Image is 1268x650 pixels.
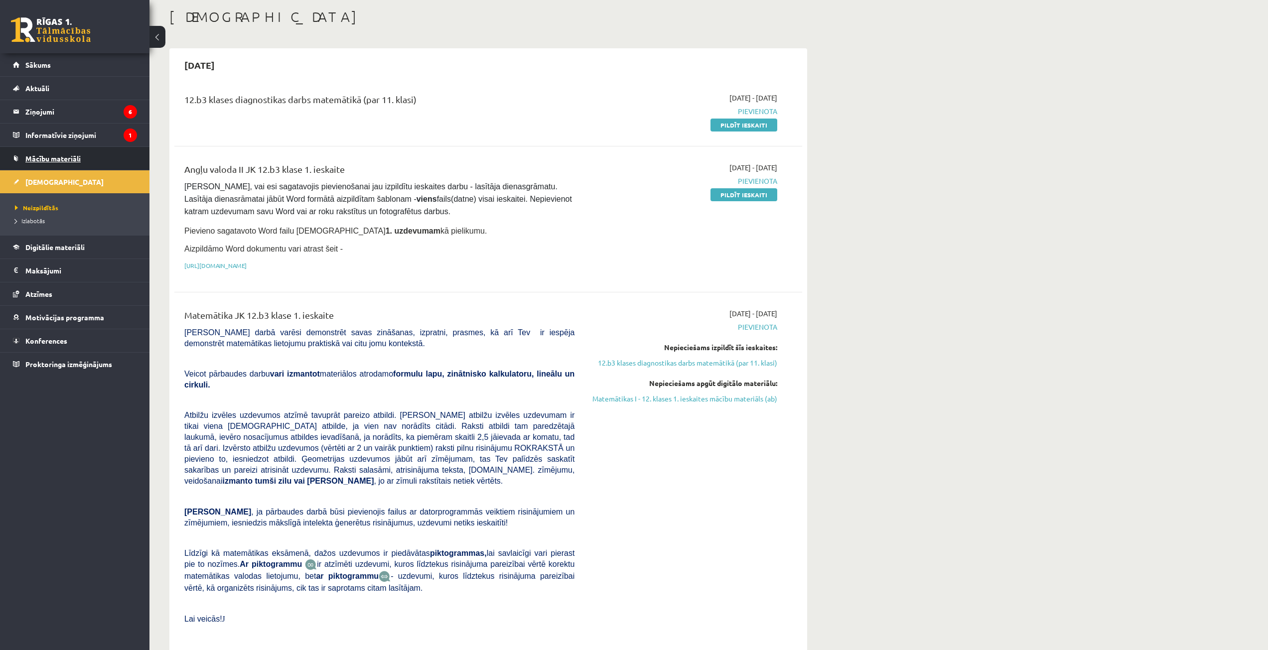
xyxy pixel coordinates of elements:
[430,549,487,557] b: piktogrammas,
[13,329,137,352] a: Konferences
[15,217,45,225] span: Izlabotās
[13,100,137,123] a: Ziņojumi6
[25,243,85,252] span: Digitālie materiāli
[13,147,137,170] a: Mācību materiāli
[386,227,440,235] strong: 1. uzdevumam
[13,236,137,259] a: Digitālie materiāli
[25,100,137,123] legend: Ziņojumi
[710,119,777,131] a: Pildīt ieskaiti
[710,188,777,201] a: Pildīt ieskaiti
[184,308,574,327] div: Matemātika JK 12.b3 klase 1. ieskaite
[13,282,137,305] a: Atzīmes
[15,216,140,225] a: Izlabotās
[13,77,137,100] a: Aktuāli
[417,195,437,203] strong: viens
[729,308,777,319] span: [DATE] - [DATE]
[255,477,374,485] b: tumši zilu vai [PERSON_NAME]
[589,322,777,332] span: Pievienota
[184,560,574,580] span: ir atzīmēti uzdevumi, kuros līdztekus risinājuma pareizībai vērtē korektu matemātikas valodas lie...
[379,571,391,582] img: wKvN42sLe3LLwAAAABJRU5ErkJggg==
[124,105,137,119] i: 6
[13,306,137,329] a: Motivācijas programma
[184,182,574,216] span: [PERSON_NAME], vai esi sagatavojis pievienošanai jau izpildītu ieskaites darbu - lasītāja dienasg...
[184,508,574,527] span: , ja pārbaudes darbā būsi pievienojis failus ar datorprogrammās veiktiem risinājumiem un zīmējumi...
[729,93,777,103] span: [DATE] - [DATE]
[589,176,777,186] span: Pievienota
[25,259,137,282] legend: Maksājumi
[174,53,225,77] h2: [DATE]
[25,313,104,322] span: Motivācijas programma
[222,615,225,623] span: J
[25,177,104,186] span: [DEMOGRAPHIC_DATA]
[589,342,777,353] div: Nepieciešams izpildīt šīs ieskaites:
[589,358,777,368] a: 12.b3 klases diagnostikas darbs matemātikā (par 11. klasi)
[13,124,137,146] a: Informatīvie ziņojumi1
[184,370,574,389] span: Veicot pārbaudes darbu materiālos atrodamo
[184,261,247,269] a: [URL][DOMAIN_NAME]
[13,53,137,76] a: Sākums
[223,477,253,485] b: izmanto
[11,17,91,42] a: Rīgas 1. Tālmācības vidusskola
[13,259,137,282] a: Maksājumi
[240,560,302,568] b: Ar piktogrammu
[589,393,777,404] a: Matemātikas I - 12. klases 1. ieskaites mācību materiāls (ab)
[184,508,251,516] span: [PERSON_NAME]
[184,370,574,389] b: formulu lapu, zinātnisko kalkulatoru, lineālu un cirkuli.
[13,353,137,376] a: Proktoringa izmēģinājums
[25,84,49,93] span: Aktuāli
[184,227,487,235] span: Pievieno sagatavoto Word failu [DEMOGRAPHIC_DATA] kā pielikumu.
[316,572,379,580] b: ar piktogrammu
[184,549,574,568] span: Līdzīgi kā matemātikas eksāmenā, dažos uzdevumos ir piedāvātas lai savlaicīgi vari pierast pie to...
[184,162,574,181] div: Angļu valoda II JK 12.b3 klase 1. ieskaite
[25,154,81,163] span: Mācību materiāli
[13,170,137,193] a: [DEMOGRAPHIC_DATA]
[25,60,51,69] span: Sākums
[589,378,777,389] div: Nepieciešams apgūt digitālo materiālu:
[305,559,317,570] img: JfuEzvunn4EvwAAAAASUVORK5CYII=
[184,245,343,253] span: Aizpildāmo Word dokumentu vari atrast šeit -
[15,204,58,212] span: Neizpildītās
[25,124,137,146] legend: Informatīvie ziņojumi
[589,106,777,117] span: Pievienota
[729,162,777,173] span: [DATE] - [DATE]
[124,129,137,142] i: 1
[15,203,140,212] a: Neizpildītās
[25,360,112,369] span: Proktoringa izmēģinājums
[184,615,222,623] span: Lai veicās!
[169,8,807,25] h1: [DEMOGRAPHIC_DATA]
[270,370,320,378] b: vari izmantot
[184,328,574,348] span: [PERSON_NAME] darbā varēsi demonstrēt savas zināšanas, izpratni, prasmes, kā arī Tev ir iespēja d...
[184,93,574,111] div: 12.b3 klases diagnostikas darbs matemātikā (par 11. klasi)
[25,289,52,298] span: Atzīmes
[184,411,574,485] span: Atbilžu izvēles uzdevumos atzīmē tavuprāt pareizo atbildi. [PERSON_NAME] atbilžu izvēles uzdevuma...
[25,336,67,345] span: Konferences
